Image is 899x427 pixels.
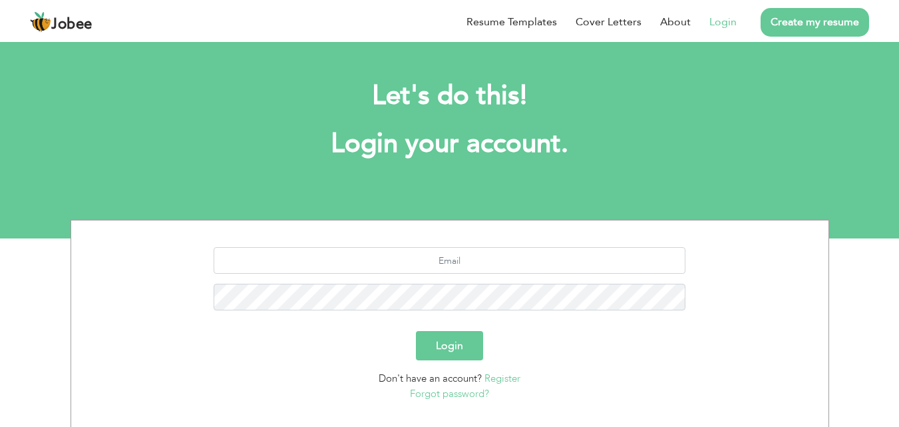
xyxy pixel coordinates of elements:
[51,17,92,32] span: Jobee
[214,247,685,274] input: Email
[416,331,483,360] button: Login
[90,127,809,161] h1: Login your account.
[90,79,809,113] h2: Let's do this!
[761,8,869,37] a: Create my resume
[410,387,489,400] a: Forgot password?
[379,372,482,385] span: Don't have an account?
[30,11,51,33] img: jobee.io
[484,372,520,385] a: Register
[30,11,92,33] a: Jobee
[709,14,737,30] a: Login
[466,14,557,30] a: Resume Templates
[660,14,691,30] a: About
[576,14,641,30] a: Cover Letters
